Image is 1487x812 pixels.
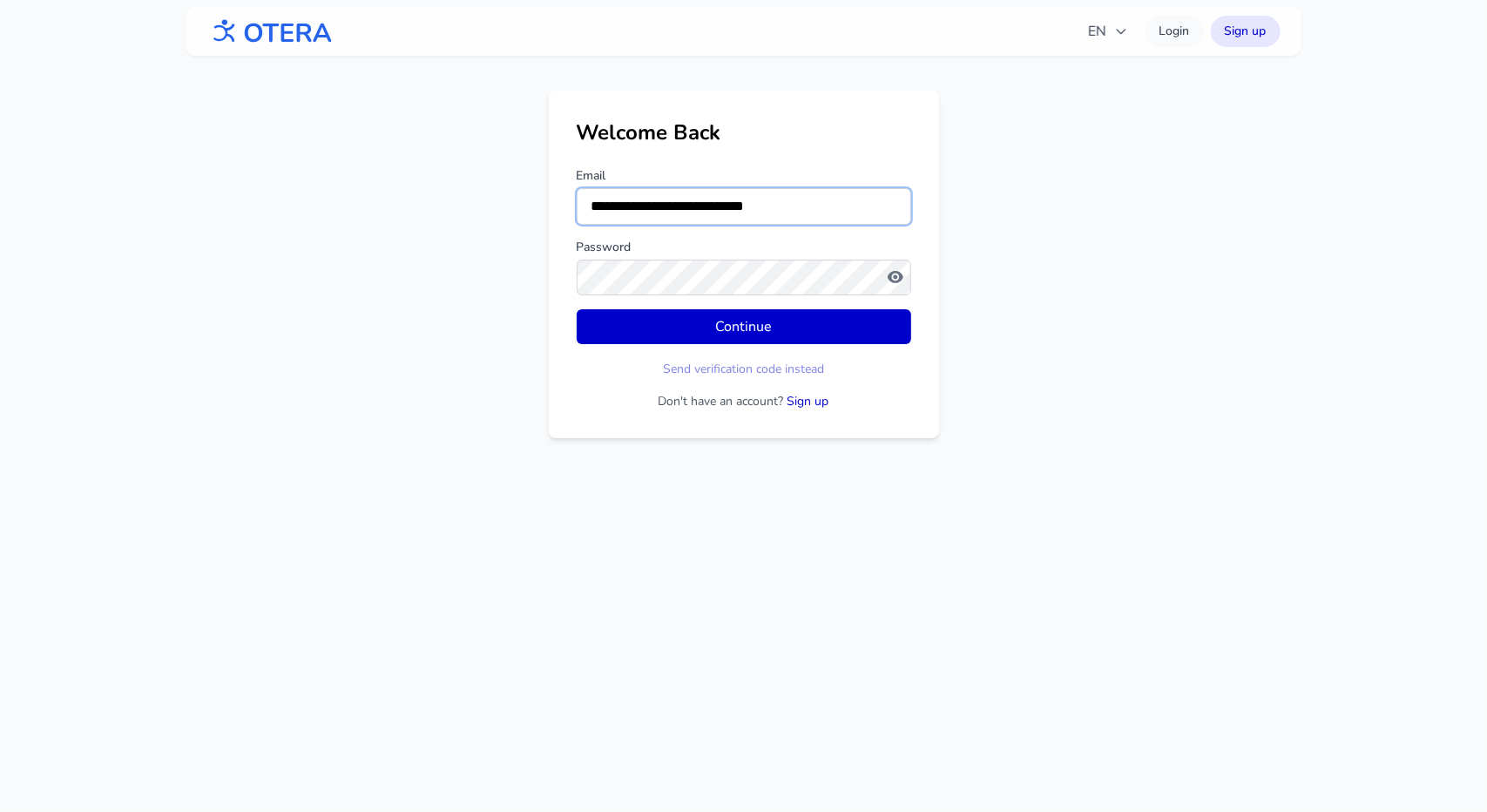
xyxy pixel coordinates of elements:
img: OTERA logo [207,12,333,51]
label: Email [577,167,911,185]
a: Sign up [1211,16,1281,47]
span: EN [1089,21,1128,42]
button: EN [1078,14,1139,49]
button: Send verification code instead [663,361,824,378]
p: Don't have an account? [577,393,911,410]
a: Sign up [787,393,829,409]
h1: Welcome Back [577,118,911,146]
a: Login [1146,16,1204,47]
button: Continue [577,309,911,344]
label: Password [577,239,911,256]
